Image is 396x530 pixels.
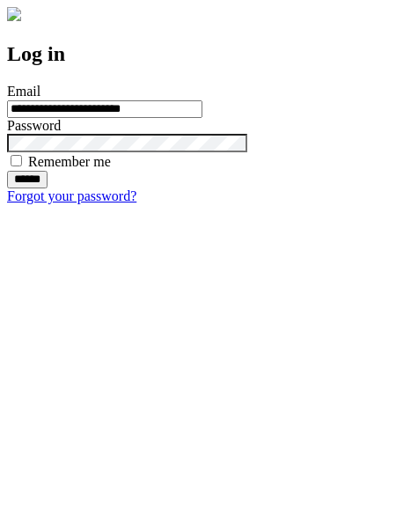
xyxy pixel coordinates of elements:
[7,42,389,66] h2: Log in
[28,154,111,169] label: Remember me
[7,84,40,99] label: Email
[7,188,136,203] a: Forgot your password?
[7,7,21,21] img: logo-4e3dc11c47720685a147b03b5a06dd966a58ff35d612b21f08c02c0306f2b779.png
[7,118,61,133] label: Password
